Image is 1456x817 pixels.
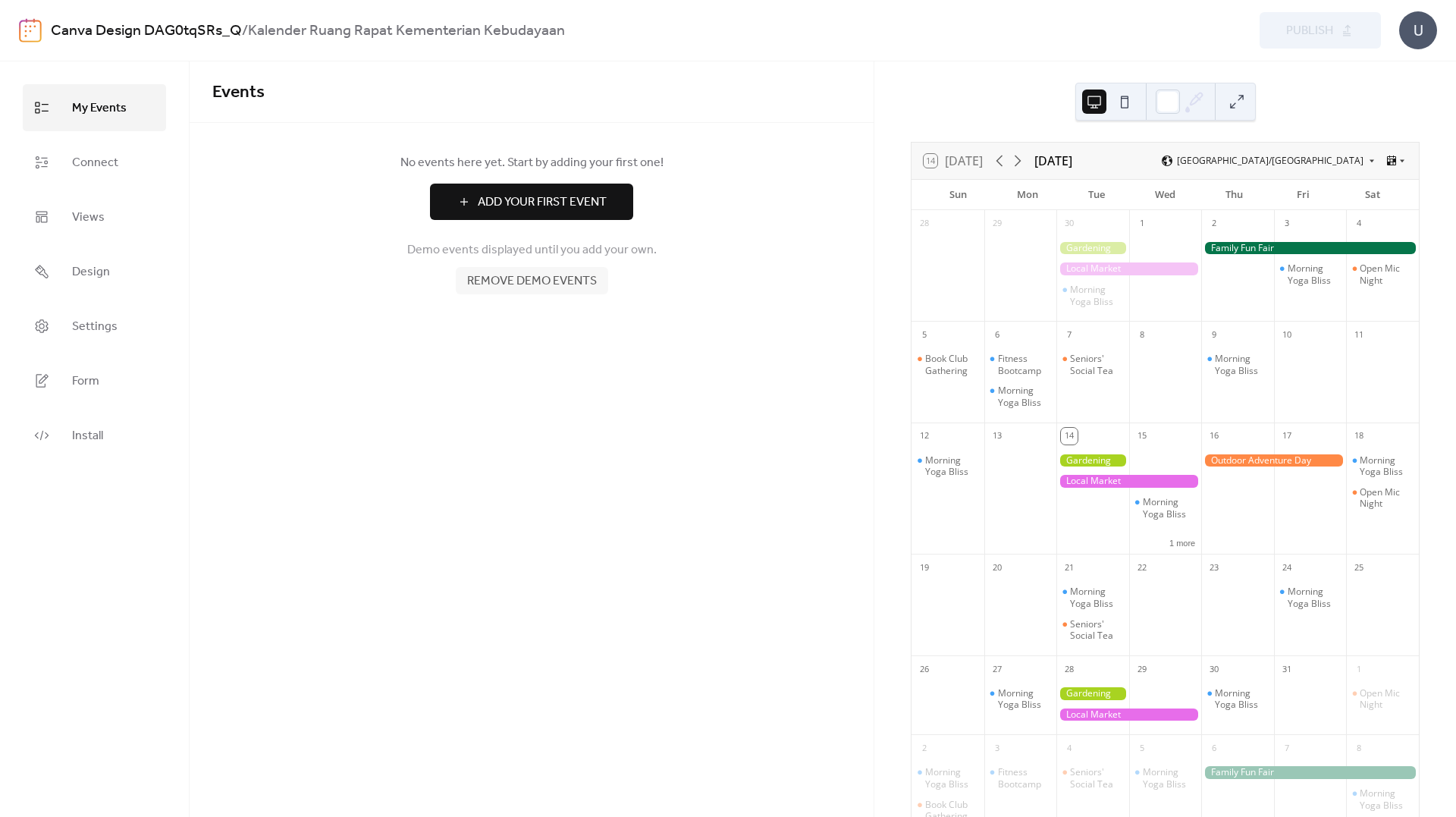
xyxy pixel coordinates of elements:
div: [DATE] [1034,152,1072,170]
div: 31 [1279,661,1295,677]
div: 10 [1279,326,1295,343]
button: Add Your First Event [430,184,633,220]
a: Settings [23,303,166,350]
div: Wed [1131,180,1200,210]
div: 1 [1134,215,1150,232]
a: Connect [23,139,166,186]
div: Open Mic Night [1346,687,1419,711]
div: Morning Yoga Bliss [1129,496,1202,520]
a: Canva Design DAG0tqSRs_Q [51,17,242,46]
div: Morning Yoga Bliss [1288,586,1341,609]
div: Morning Yoga Bliss [1129,766,1202,790]
span: Add Your First Event [478,193,607,212]
div: Open Mic Night [1360,486,1413,510]
div: 7 [1061,326,1078,343]
div: 4 [1351,215,1367,232]
div: Seniors' Social Tea [1070,618,1123,642]
div: 28 [1061,661,1078,677]
div: Seniors' Social Tea [1070,353,1123,376]
div: Morning Yoga Bliss [998,385,1051,408]
span: Settings [72,315,118,339]
div: 19 [916,559,933,576]
b: / [242,17,248,46]
div: Morning Yoga Bliss [998,687,1051,711]
span: Views [72,206,105,230]
div: Morning Yoga Bliss [912,454,984,478]
div: Sat [1338,180,1407,210]
span: My Events [72,96,127,121]
div: 8 [1134,326,1150,343]
div: 6 [989,326,1006,343]
span: Form [72,369,99,394]
div: Seniors' Social Tea [1070,766,1123,790]
div: 17 [1279,428,1295,445]
div: 15 [1134,428,1150,445]
div: 26 [916,661,933,677]
div: 27 [989,661,1006,677]
div: Book Club Gathering [925,353,978,376]
div: Morning Yoga Bliss [1201,353,1274,376]
b: Kalender Ruang Rapat Kementerian Kebudayaan [248,17,565,46]
div: Morning Yoga Bliss [1274,586,1347,609]
div: 29 [989,215,1006,232]
span: Install [72,424,103,448]
div: 8 [1351,740,1367,756]
div: Morning Yoga Bliss [984,385,1057,408]
div: Gardening Workshop [1056,454,1129,467]
div: 22 [1134,559,1150,576]
div: 13 [989,428,1006,445]
div: Thu [1200,180,1269,210]
div: Morning Yoga Bliss [1070,284,1123,307]
button: Remove demo events [456,267,608,294]
span: Connect [72,151,118,175]
div: 18 [1351,428,1367,445]
div: Morning Yoga Bliss [1201,687,1274,711]
div: Morning Yoga Bliss [1288,262,1341,286]
div: Fitness Bootcamp [984,353,1057,376]
div: 3 [1279,215,1295,232]
span: No events here yet. Start by adding your first one! [212,154,851,172]
div: Morning Yoga Bliss [1346,787,1419,811]
div: 5 [916,326,933,343]
div: Morning Yoga Bliss [1346,454,1419,478]
div: Morning Yoga Bliss [925,766,978,790]
div: 6 [1206,740,1222,756]
div: Morning Yoga Bliss [1274,262,1347,286]
span: [GEOGRAPHIC_DATA]/[GEOGRAPHIC_DATA] [1177,156,1363,165]
div: 16 [1206,428,1222,445]
div: Seniors' Social Tea [1056,353,1129,376]
a: Add Your First Event [212,184,851,220]
div: 21 [1061,559,1078,576]
div: 20 [989,559,1006,576]
button: 1 more [1163,536,1201,548]
div: Morning Yoga Bliss [1215,353,1268,376]
div: Gardening Workshop [1056,687,1129,700]
div: 30 [1061,215,1078,232]
div: 11 [1351,326,1367,343]
div: 5 [1134,740,1150,756]
a: Design [23,248,166,295]
div: Family Fun Fair [1201,766,1419,779]
div: Open Mic Night [1360,687,1413,711]
a: My Events [23,84,166,131]
div: 2 [916,740,933,756]
div: Fitness Bootcamp [998,766,1051,790]
div: Morning Yoga Bliss [1143,766,1196,790]
div: 7 [1279,740,1295,756]
div: Morning Yoga Bliss [1360,787,1413,811]
div: Book Club Gathering [912,353,984,376]
div: 30 [1206,661,1222,677]
div: 14 [1061,428,1078,445]
div: 29 [1134,661,1150,677]
div: Morning Yoga Bliss [925,454,978,478]
div: 3 [989,740,1006,756]
div: Morning Yoga Bliss [912,766,984,790]
div: Morning Yoga Bliss [1070,586,1123,609]
img: logo [19,18,42,42]
div: 9 [1206,326,1222,343]
div: 23 [1206,559,1222,576]
div: 1 [1351,661,1367,677]
a: Views [23,193,166,240]
div: Morning Yoga Bliss [1056,586,1129,609]
div: 12 [916,428,933,445]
